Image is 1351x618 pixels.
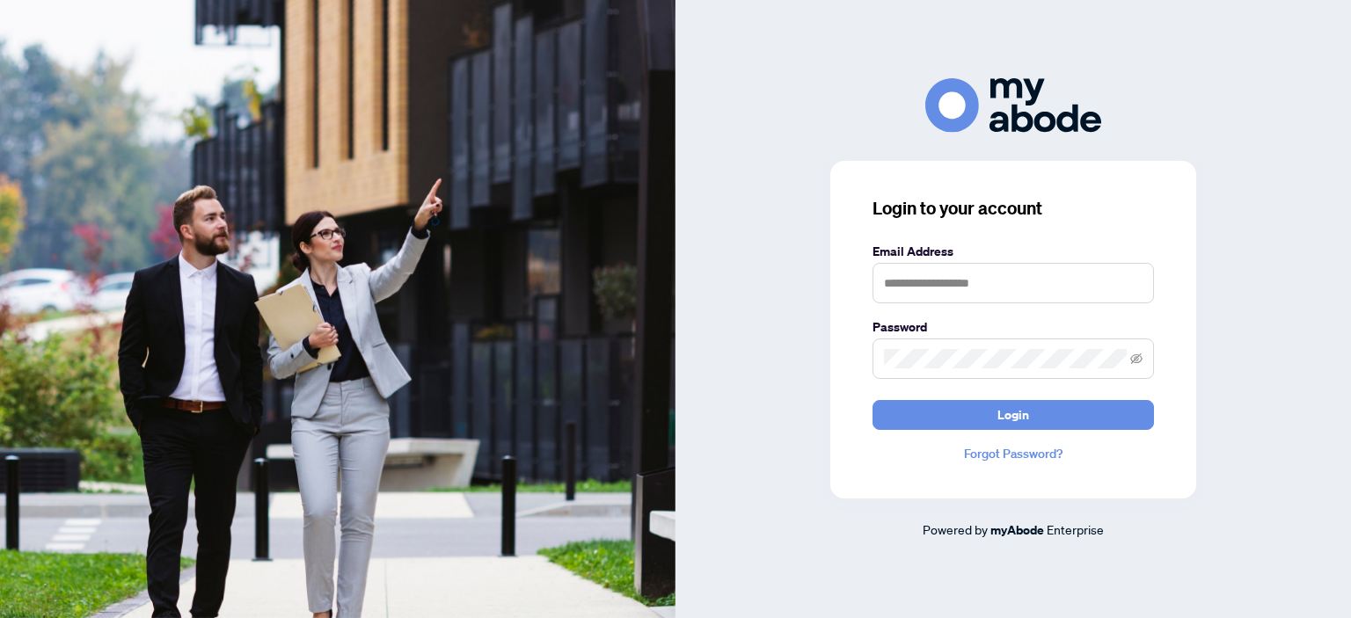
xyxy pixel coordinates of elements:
[1130,353,1143,365] span: eye-invisible
[873,444,1154,463] a: Forgot Password?
[923,521,988,537] span: Powered by
[873,317,1154,337] label: Password
[997,401,1029,429] span: Login
[1047,521,1104,537] span: Enterprise
[873,242,1154,261] label: Email Address
[873,400,1154,430] button: Login
[990,520,1044,540] a: myAbode
[925,78,1101,132] img: ma-logo
[873,196,1154,221] h3: Login to your account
